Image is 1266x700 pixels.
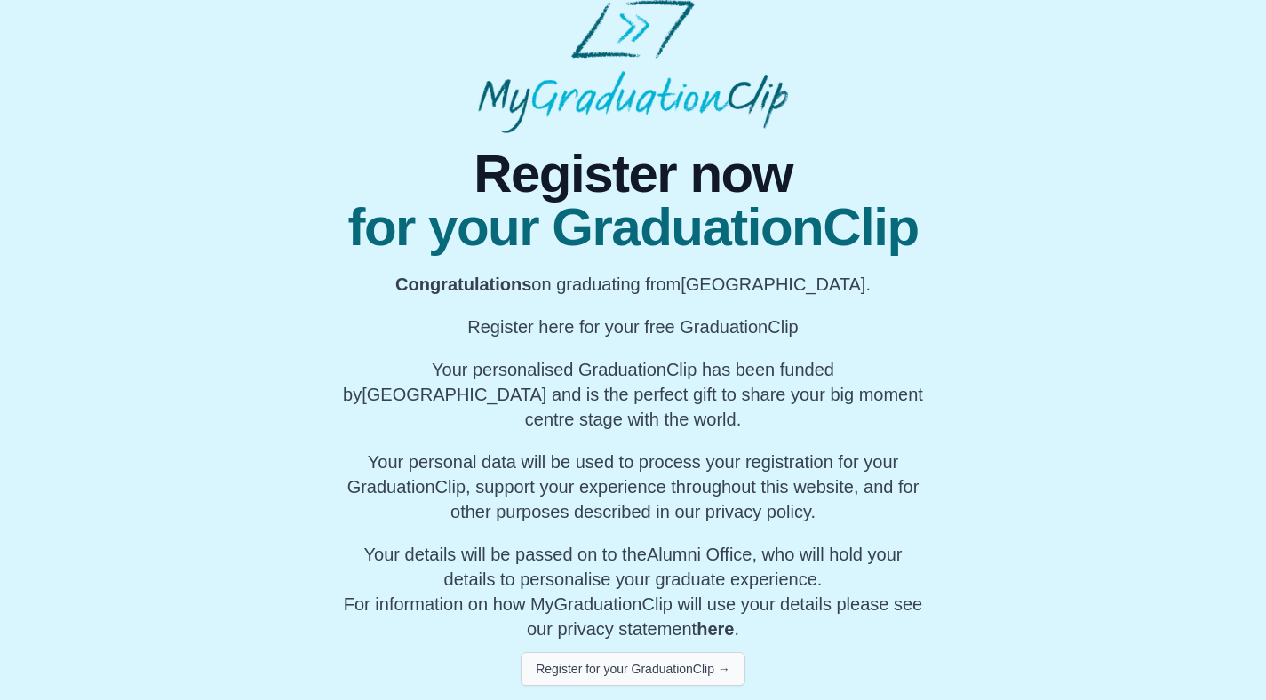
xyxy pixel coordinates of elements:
p: Your personalised GraduationClip has been funded by [GEOGRAPHIC_DATA] and is the perfect gift to ... [338,357,928,432]
button: Register for your GraduationClip → [521,652,745,686]
p: Register here for your free GraduationClip [338,314,928,339]
a: here [697,619,734,639]
span: Register now [338,147,928,201]
b: Congratulations [395,274,531,294]
span: Your details will be passed on to the , who will hold your details to personalise your graduate e... [364,545,903,589]
span: Alumni Office [647,545,752,564]
p: Your personal data will be used to process your registration for your GraduationClip, support you... [338,449,928,524]
span: for your GraduationClip [338,201,928,254]
p: on graduating from [GEOGRAPHIC_DATA]. [338,272,928,297]
span: For information on how MyGraduationClip will use your details please see our privacy statement . [344,545,922,639]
